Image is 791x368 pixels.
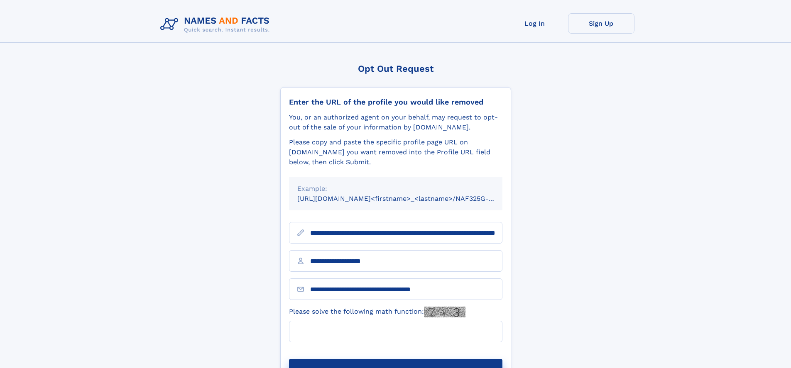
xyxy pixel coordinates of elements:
img: Logo Names and Facts [157,13,277,36]
div: Opt Out Request [280,63,511,74]
div: You, or an authorized agent on your behalf, may request to opt-out of the sale of your informatio... [289,112,502,132]
div: Example: [297,184,494,194]
label: Please solve the following math function: [289,307,465,317]
a: Sign Up [568,13,634,34]
a: Log In [502,13,568,34]
div: Please copy and paste the specific profile page URL on [DOMAIN_NAME] you want removed into the Pr... [289,137,502,167]
small: [URL][DOMAIN_NAME]<firstname>_<lastname>/NAF325G-xxxxxxxx [297,195,518,202]
div: Enter the URL of the profile you would like removed [289,97,502,107]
